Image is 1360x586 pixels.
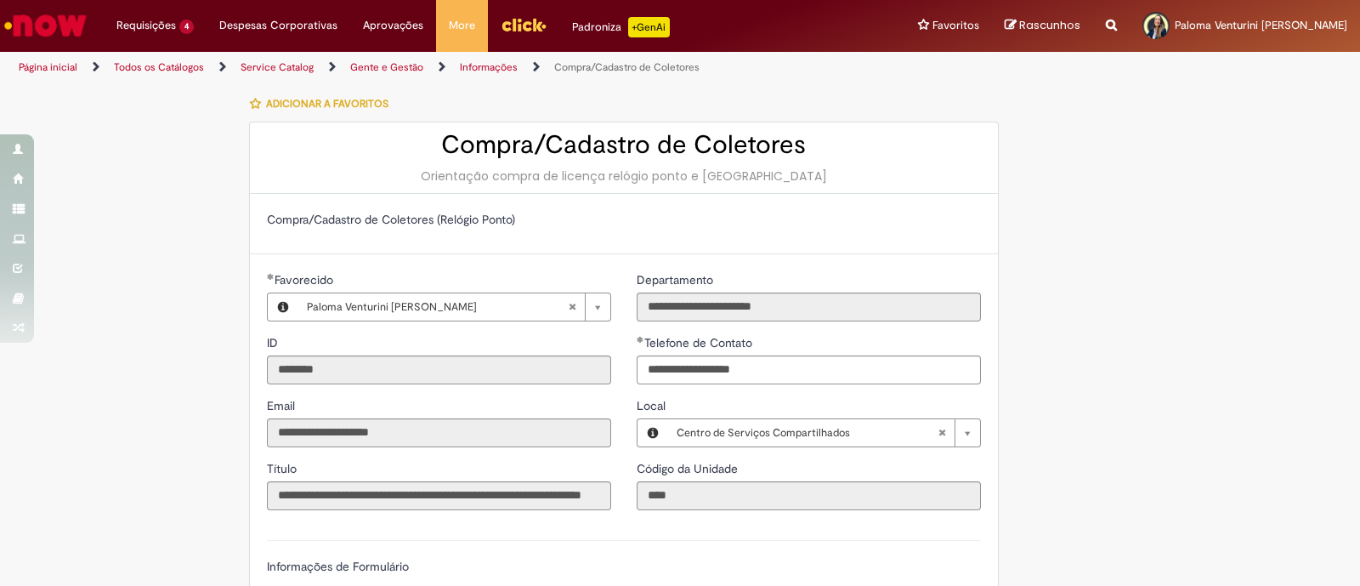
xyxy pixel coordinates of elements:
div: Orientação compra de licença relógio ponto e [GEOGRAPHIC_DATA] [267,168,981,185]
label: Somente leitura - Email [267,397,298,414]
span: Paloma Venturini [PERSON_NAME] [307,293,568,321]
a: Informações [460,60,518,74]
p: Compra/Cadastro de Coletores (Relógio Ponto) [267,211,981,228]
button: Adicionar a Favoritos [249,86,398,122]
span: Requisições [116,17,176,34]
input: Código da Unidade [637,481,981,510]
label: Somente leitura - ID [267,334,281,351]
span: Adicionar a Favoritos [266,97,388,111]
label: Somente leitura - Título [267,460,300,477]
input: ID [267,356,611,384]
span: Somente leitura - ID [267,335,281,350]
input: Título [267,481,611,510]
input: Departamento [637,293,981,321]
span: Obrigatório Preenchido [637,336,644,343]
span: Rascunhos [1019,17,1080,33]
label: Somente leitura - Departamento [637,271,717,288]
span: Somente leitura - Email [267,398,298,413]
a: Todos os Catálogos [114,60,204,74]
span: Necessários - Favorecido [275,272,337,287]
label: Informações de Formulário [267,559,409,574]
span: Somente leitura - Código da Unidade [637,461,741,476]
span: Favoritos [932,17,979,34]
p: +GenAi [628,17,670,37]
span: Paloma Venturini [PERSON_NAME] [1175,18,1347,32]
span: Somente leitura - Título [267,461,300,476]
ul: Trilhas de página [13,52,894,83]
span: Despesas Corporativas [219,17,337,34]
a: Rascunhos [1005,18,1080,34]
abbr: Limpar campo Favorecido [559,293,585,321]
button: Favorecido, Visualizar este registro Paloma Venturini Marques Fiorezi [268,293,298,321]
a: Paloma Venturini [PERSON_NAME]Limpar campo Favorecido [298,293,610,321]
label: Somente leitura - Código da Unidade [637,460,741,477]
input: Email [267,418,611,447]
a: Service Catalog [241,60,314,74]
span: Local [637,398,669,413]
img: ServiceNow [2,9,89,43]
span: Centro de Serviços Compartilhados [677,419,938,447]
a: Centro de Serviços CompartilhadosLimpar campo Local [668,419,980,447]
input: Telefone de Contato [637,356,981,384]
span: Telefone de Contato [644,335,756,350]
span: 4 [179,20,194,34]
h2: Compra/Cadastro de Coletores [267,131,981,159]
abbr: Limpar campo Local [929,419,955,447]
a: Compra/Cadastro de Coletores [554,60,700,74]
span: Obrigatório Preenchido [267,273,275,280]
span: Aprovações [363,17,423,34]
a: Página inicial [19,60,77,74]
span: More [449,17,475,34]
button: Local, Visualizar este registro Centro de Serviços Compartilhados [637,419,668,447]
span: Somente leitura - Departamento [637,272,717,287]
a: Gente e Gestão [350,60,423,74]
div: Padroniza [572,17,670,37]
img: click_logo_yellow_360x200.png [501,12,547,37]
